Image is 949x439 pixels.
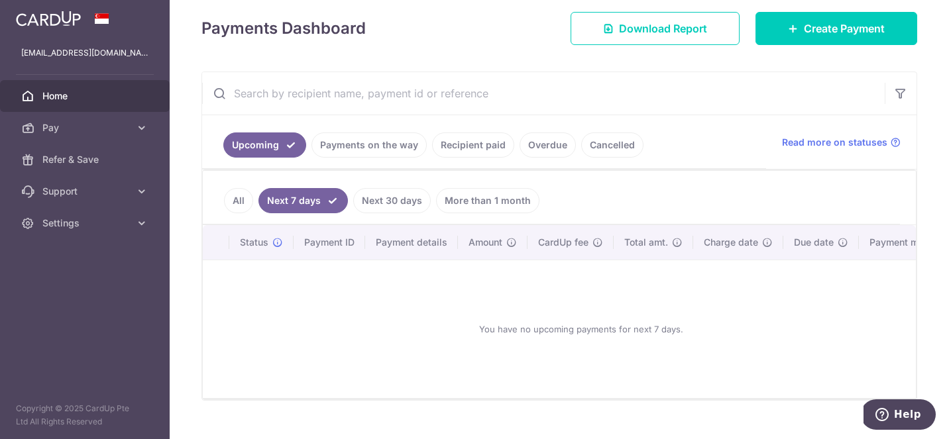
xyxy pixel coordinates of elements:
[436,188,539,213] a: More than 1 month
[16,11,81,26] img: CardUp
[258,188,348,213] a: Next 7 days
[21,46,148,60] p: [EMAIL_ADDRESS][DOMAIN_NAME]
[469,236,502,249] span: Amount
[804,21,885,36] span: Create Payment
[432,132,514,158] a: Recipient paid
[704,236,758,249] span: Charge date
[353,188,431,213] a: Next 30 days
[42,185,130,198] span: Support
[219,271,944,387] div: You have no upcoming payments for next 7 days.
[520,132,576,158] a: Overdue
[201,17,366,40] h4: Payments Dashboard
[365,225,458,260] th: Payment details
[224,188,253,213] a: All
[782,136,887,149] span: Read more on statuses
[538,236,588,249] span: CardUp fee
[294,225,365,260] th: Payment ID
[42,153,130,166] span: Refer & Save
[240,236,268,249] span: Status
[42,217,130,230] span: Settings
[223,132,306,158] a: Upcoming
[755,12,917,45] a: Create Payment
[311,132,427,158] a: Payments on the way
[624,236,668,249] span: Total amt.
[42,121,130,134] span: Pay
[619,21,707,36] span: Download Report
[864,399,936,432] iframe: Opens a widget where you can find more information
[202,72,885,115] input: Search by recipient name, payment id or reference
[581,132,643,158] a: Cancelled
[571,12,740,45] a: Download Report
[782,136,901,149] a: Read more on statuses
[794,236,834,249] span: Due date
[42,89,130,103] span: Home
